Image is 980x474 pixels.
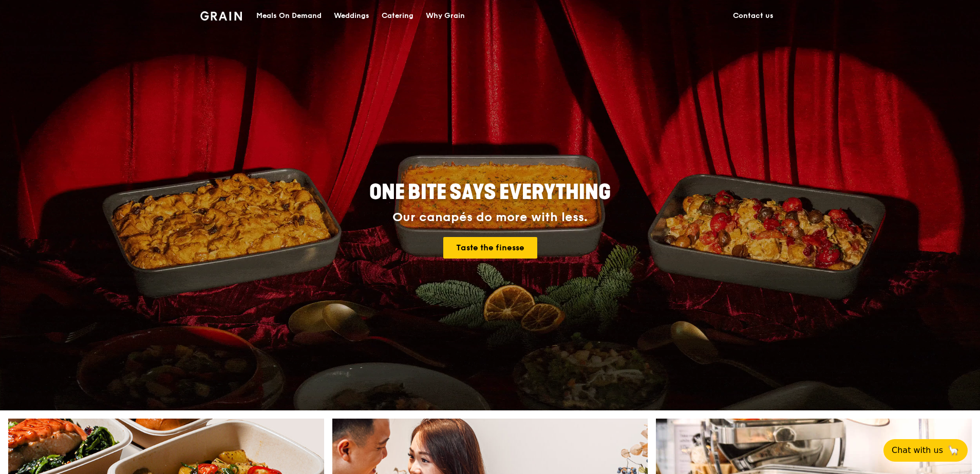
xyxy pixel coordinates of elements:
div: Why Grain [426,1,465,31]
a: Why Grain [420,1,471,31]
div: Meals On Demand [256,1,322,31]
span: Chat with us [892,444,943,457]
button: Chat with us🦙 [883,439,968,462]
a: Taste the finesse [443,237,537,259]
div: Catering [382,1,413,31]
img: Grain [200,11,242,21]
a: Contact us [727,1,780,31]
div: Our canapés do more with less. [305,210,675,225]
span: 🦙 [947,444,959,457]
a: Catering [375,1,420,31]
a: Weddings [328,1,375,31]
div: Weddings [334,1,369,31]
span: ONE BITE SAYS EVERYTHING [369,180,611,205]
